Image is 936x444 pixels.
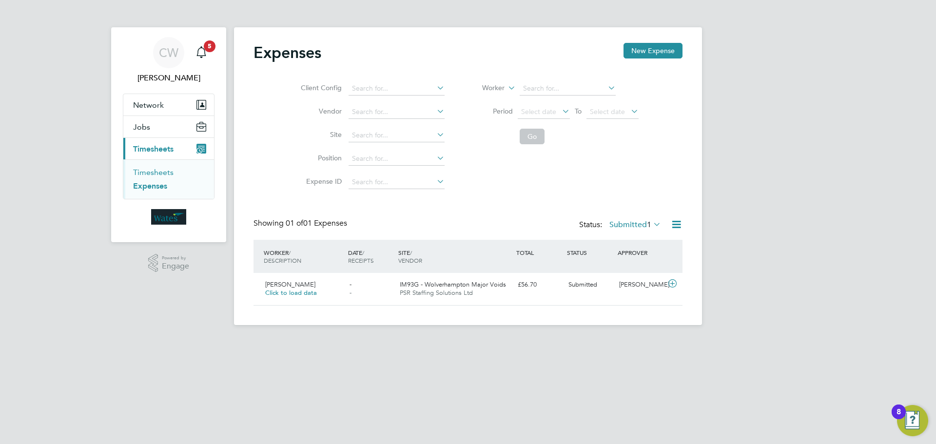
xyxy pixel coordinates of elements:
label: Position [298,154,342,162]
span: To [572,105,585,117]
span: Powered by [162,254,189,262]
span: 01 Expenses [286,218,347,228]
button: New Expense [624,43,682,58]
button: Open Resource Center, 8 new notifications [897,405,928,436]
div: APPROVER [615,244,666,261]
span: Click to load data [265,289,317,297]
span: IM93G - Wolverhampton Major Voids [400,280,506,289]
input: Search for... [349,175,445,189]
input: Search for... [349,82,445,96]
div: £56.70 [514,277,565,293]
span: Select date [521,107,556,116]
div: Timesheets [123,159,214,199]
input: Search for... [349,129,445,142]
label: Expense ID [298,177,342,186]
span: DESCRIPTION [264,256,301,264]
span: RECEIPTS [348,256,374,264]
input: Search for... [520,82,616,96]
span: - [350,289,351,297]
span: VENDOR [398,256,422,264]
div: SITE [396,244,514,269]
span: Jobs [133,122,150,132]
span: Chevel Wynter [123,72,214,84]
a: CW[PERSON_NAME] [123,37,214,84]
button: Timesheets [123,138,214,159]
span: / [410,249,412,256]
label: Worker [461,83,505,93]
span: CW [159,46,178,59]
h2: Expenses [253,43,321,62]
label: Site [298,130,342,139]
a: Timesheets [133,168,174,177]
span: - [350,280,351,289]
span: 01 of [286,218,303,228]
span: PSR Staffing Solutions Ltd [400,289,473,297]
label: Period [469,107,513,116]
a: 5 [192,37,211,68]
span: 1 [647,220,651,230]
label: Vendor [298,107,342,116]
a: Powered byEngage [148,254,190,272]
div: STATUS [565,244,615,261]
label: Client Config [298,83,342,92]
span: / [362,249,364,256]
span: Submitted [568,280,597,289]
span: Timesheets [133,144,174,154]
span: / [289,249,291,256]
img: wates-logo-retina.png [151,209,186,225]
label: Submitted [609,220,661,230]
nav: Main navigation [111,27,226,242]
button: Jobs [123,116,214,137]
a: Expenses [133,181,167,191]
input: Search for... [349,105,445,119]
button: Go [520,129,545,144]
div: WORKER [261,244,346,269]
span: Engage [162,262,189,270]
span: 5 [204,40,215,52]
div: TOTAL [514,244,565,261]
div: Status: [579,218,663,232]
span: [PERSON_NAME] [265,280,315,289]
input: Search for... [349,152,445,166]
span: Network [133,100,164,110]
button: Network [123,94,214,116]
div: Showing [253,218,349,229]
span: Select date [590,107,625,116]
div: 8 [897,412,901,425]
div: DATE [346,244,396,269]
div: [PERSON_NAME] [615,277,666,293]
a: Go to home page [123,209,214,225]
